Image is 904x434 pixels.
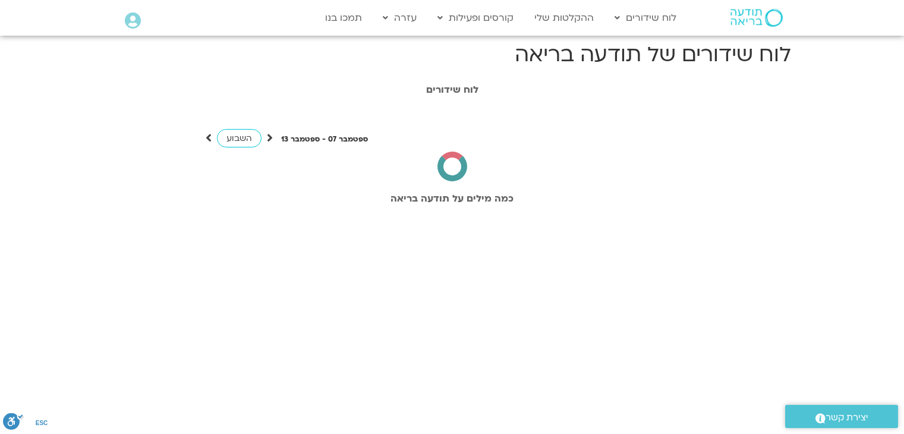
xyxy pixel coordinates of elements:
a: עזרה [377,7,423,29]
a: השבוע [217,129,262,147]
span: השבוע [226,133,252,144]
h2: כמה מילים על תודעה בריאה [119,193,785,204]
img: תודעה בריאה [730,9,783,27]
h1: לוח שידורים של תודעה בריאה [114,40,791,69]
a: יצירת קשר [785,405,898,428]
p: ספטמבר 07 - ספטמבר 13 [281,133,368,146]
span: יצירת קשר [826,410,868,426]
a: ההקלטות שלי [528,7,600,29]
h1: לוח שידורים [119,84,785,95]
a: קורסים ופעילות [431,7,519,29]
a: לוח שידורים [609,7,682,29]
a: תמכו בנו [319,7,368,29]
